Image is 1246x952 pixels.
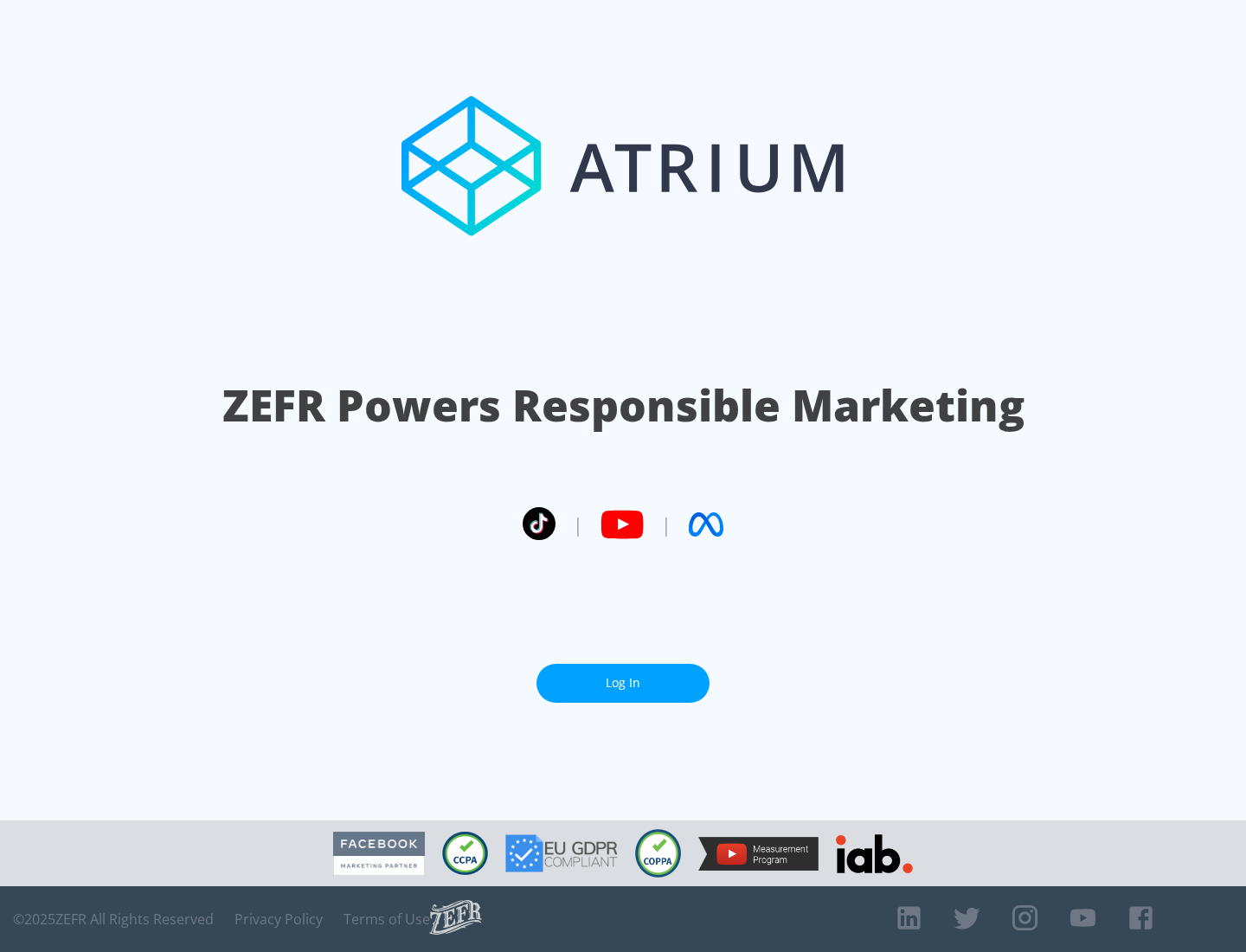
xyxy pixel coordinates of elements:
img: IAB [836,834,913,873]
a: Terms of Use [344,910,430,928]
a: Privacy Policy [234,910,323,928]
img: Facebook Marketing Partner [333,832,425,876]
h1: ZEFR Powers Responsible Marketing [222,376,1024,435]
img: COPPA Compliant [635,829,681,878]
img: CCPA Compliant [442,832,488,875]
span: | [661,511,671,537]
img: YouTube Measurement Program [698,837,819,871]
span: | [573,511,583,537]
a: Log In [536,664,710,703]
img: GDPR Compliant [505,834,618,872]
span: © 2025 ZEFR All Rights Reserved [13,910,214,928]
